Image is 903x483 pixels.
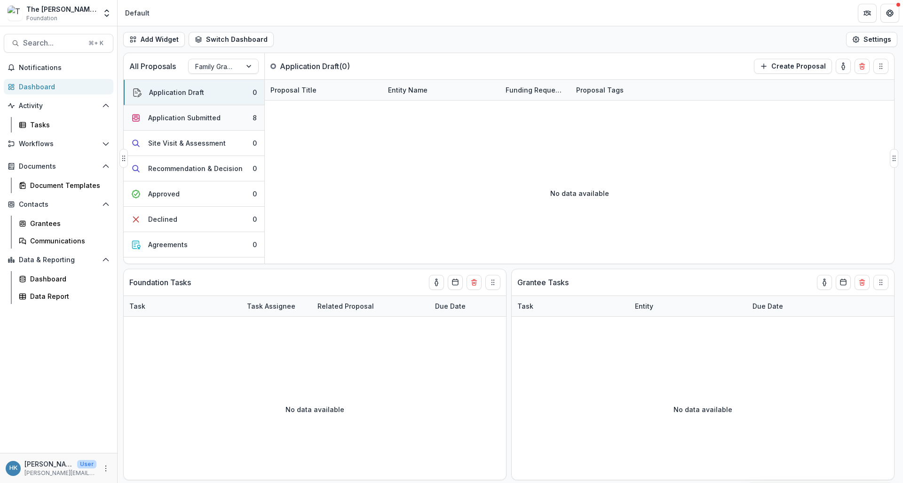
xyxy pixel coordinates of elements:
button: Settings [846,32,897,47]
div: Proposal Tags [570,80,688,100]
div: Task [512,296,629,316]
div: Task [124,296,241,316]
button: Site Visit & Assessment0 [124,131,264,156]
div: Proposal Title [265,80,382,100]
div: Funding Requested [500,80,570,100]
button: Search... [4,34,113,53]
button: Application Submitted8 [124,105,264,131]
nav: breadcrumb [121,6,153,20]
div: Entity Name [382,85,433,95]
button: toggle-assigned-to-me [817,275,832,290]
div: 0 [253,189,257,199]
div: Tasks [30,120,106,130]
div: Document Templates [30,180,106,190]
button: toggle-assigned-to-me [429,275,444,290]
div: Dashboard [19,82,106,92]
button: Open entity switcher [100,4,113,23]
div: Due Date [429,296,500,316]
div: The [PERSON_NAME] & [PERSON_NAME] Family Foundation [26,4,96,14]
button: Calendar [448,275,463,290]
button: Open Data & Reporting [4,252,113,267]
div: 8 [253,113,257,123]
button: Notifications [4,60,113,75]
div: Hannah Kaplan [9,465,17,471]
div: Communications [30,236,106,246]
div: Site Visit & Assessment [148,138,226,148]
div: Dashboard [30,274,106,284]
button: Switch Dashboard [189,32,274,47]
div: Default [125,8,150,18]
a: Dashboard [15,271,113,287]
div: Task [124,301,151,311]
div: Due Date [747,296,817,316]
button: Add Widget [123,32,185,47]
button: Drag [485,275,500,290]
div: Task Assignee [241,296,312,316]
button: Open Workflows [4,136,113,151]
p: No data available [550,188,609,198]
div: Entity Name [382,80,500,100]
p: No data available [673,405,732,414]
button: Drag [119,149,128,168]
button: Agreements0 [124,232,264,257]
a: Tasks [15,117,113,132]
p: [PERSON_NAME][EMAIL_ADDRESS][DOMAIN_NAME] [24,469,96,477]
button: Delete card [855,59,870,74]
div: Entity [629,301,659,311]
a: Data Report [15,288,113,304]
div: Task Assignee [241,301,301,311]
p: Application Draft ( 0 ) [280,61,350,72]
button: Open Documents [4,159,113,174]
button: Drag [890,149,898,168]
div: Due Date [747,301,789,311]
span: Documents [19,163,98,171]
div: Related Proposal [312,296,429,316]
div: Task [512,301,539,311]
div: Declined [148,214,177,224]
div: Proposal Title [265,85,322,95]
span: Search... [23,39,83,47]
p: Grantee Tasks [517,277,569,288]
button: Delete card [855,275,870,290]
a: Grantees [15,216,113,231]
button: Drag [873,59,888,74]
div: Due Date [429,301,471,311]
span: Activity [19,102,98,110]
span: Workflows [19,140,98,148]
p: [PERSON_NAME] [24,459,73,469]
button: toggle-assigned-to-me [836,59,851,74]
img: The Nathan & Esther K. Wagner Family Foundation [8,6,23,21]
button: Approved0 [124,181,264,207]
button: Calendar [836,275,851,290]
p: No data available [285,405,344,414]
a: Document Templates [15,178,113,193]
div: Recommendation & Decision [148,164,243,173]
div: Agreements [148,240,188,249]
p: All Proposals [129,61,176,72]
div: Approved [148,189,180,199]
button: Recommendation & Decision0 [124,156,264,181]
div: Application Draft [149,87,204,97]
button: Delete card [467,275,482,290]
span: Notifications [19,64,110,72]
p: User [77,460,96,468]
span: Contacts [19,201,98,209]
button: Drag [873,275,888,290]
div: 0 [253,214,257,224]
button: Declined0 [124,207,264,232]
div: Funding Requested [500,85,570,95]
div: Proposal Tags [570,85,629,95]
div: 0 [253,138,257,148]
div: Related Proposal [312,301,380,311]
div: Application Submitted [148,113,221,123]
button: Open Contacts [4,197,113,212]
button: Create Proposal [754,59,832,74]
div: Entity [629,296,747,316]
